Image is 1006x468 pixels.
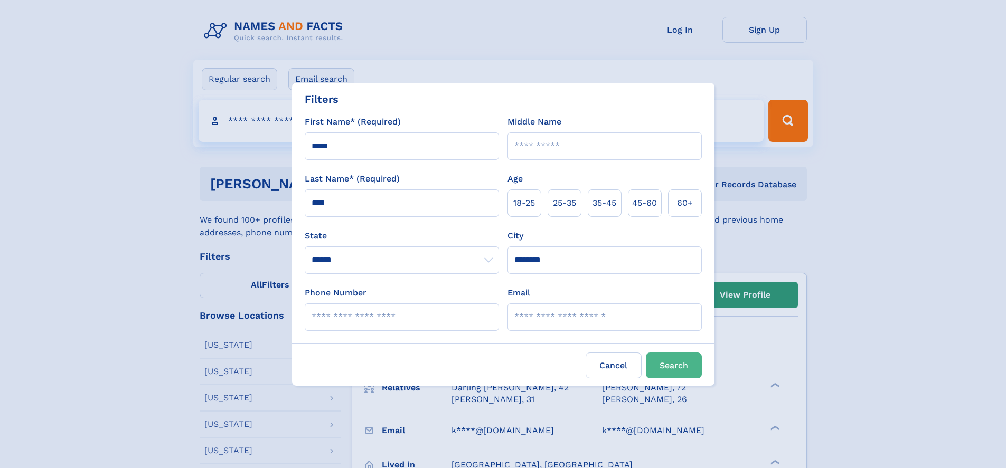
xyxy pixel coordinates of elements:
[507,173,523,185] label: Age
[507,286,530,299] label: Email
[632,197,657,209] span: 45‑60
[305,286,366,299] label: Phone Number
[646,352,702,378] button: Search
[586,352,642,378] label: Cancel
[305,230,499,242] label: State
[305,91,339,107] div: Filters
[507,230,523,242] label: City
[305,173,400,185] label: Last Name* (Required)
[677,197,693,209] span: 60+
[507,116,561,128] label: Middle Name
[553,197,576,209] span: 25‑35
[593,197,616,209] span: 35‑45
[513,197,535,209] span: 18‑25
[305,116,401,128] label: First Name* (Required)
